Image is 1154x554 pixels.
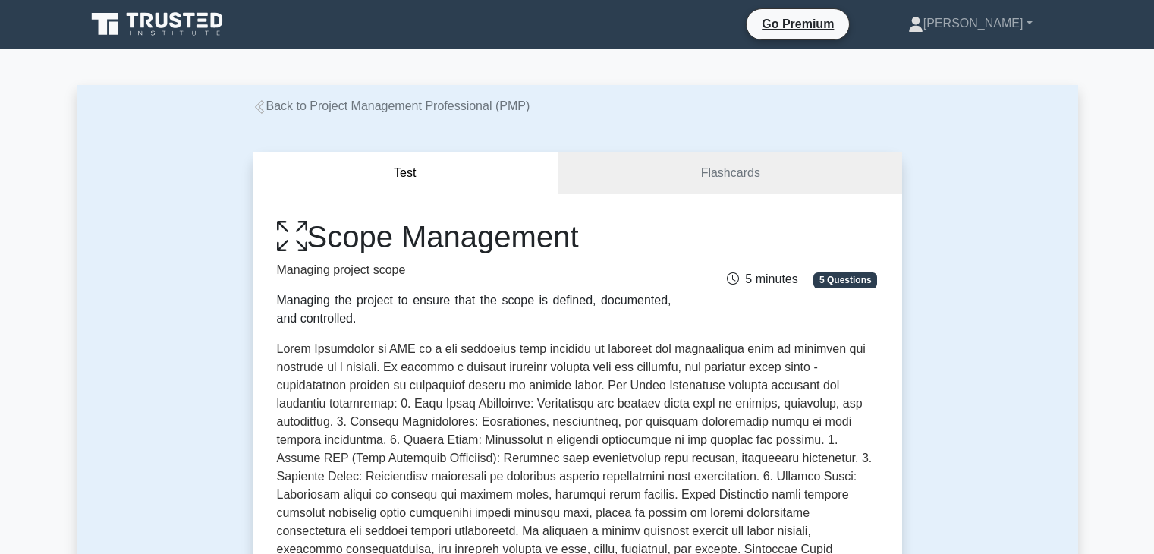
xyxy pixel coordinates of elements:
[727,272,797,285] span: 5 minutes
[277,261,671,279] p: Managing project scope
[558,152,901,195] a: Flashcards
[872,8,1069,39] a: [PERSON_NAME]
[277,291,671,328] div: Managing the project to ensure that the scope is defined, documented, and controlled.
[253,152,559,195] button: Test
[277,219,671,255] h1: Scope Management
[253,99,530,112] a: Back to Project Management Professional (PMP)
[813,272,877,288] span: 5 Questions
[753,14,843,33] a: Go Premium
